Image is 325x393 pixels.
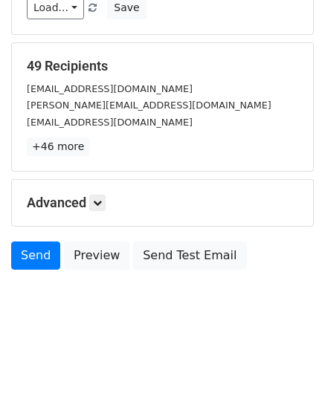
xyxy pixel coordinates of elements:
[251,322,325,393] iframe: Chat Widget
[11,241,60,270] a: Send
[133,241,246,270] a: Send Test Email
[27,195,298,211] h5: Advanced
[64,241,129,270] a: Preview
[27,83,193,94] small: [EMAIL_ADDRESS][DOMAIN_NAME]
[27,117,193,128] small: [EMAIL_ADDRESS][DOMAIN_NAME]
[27,58,298,74] h5: 49 Recipients
[27,137,89,156] a: +46 more
[27,100,271,111] small: [PERSON_NAME][EMAIL_ADDRESS][DOMAIN_NAME]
